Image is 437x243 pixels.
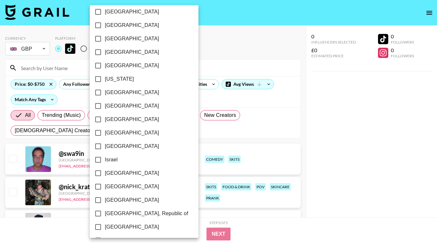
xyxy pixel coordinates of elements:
span: [GEOGRAPHIC_DATA] [105,183,159,190]
span: [GEOGRAPHIC_DATA] [105,129,159,137]
span: [GEOGRAPHIC_DATA] [105,116,159,123]
span: [US_STATE] [105,75,134,83]
span: [GEOGRAPHIC_DATA] [105,102,159,110]
span: [GEOGRAPHIC_DATA] [105,35,159,43]
span: [GEOGRAPHIC_DATA] [105,142,159,150]
span: [GEOGRAPHIC_DATA], Republic of [105,210,188,217]
span: [GEOGRAPHIC_DATA] [105,48,159,56]
span: [GEOGRAPHIC_DATA] [105,169,159,177]
span: [GEOGRAPHIC_DATA] [105,223,159,231]
span: [GEOGRAPHIC_DATA] [105,89,159,96]
span: [GEOGRAPHIC_DATA] [105,21,159,29]
span: Israel [105,156,118,164]
span: [GEOGRAPHIC_DATA] [105,8,159,16]
span: [GEOGRAPHIC_DATA] [105,62,159,69]
span: [GEOGRAPHIC_DATA] [105,196,159,204]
